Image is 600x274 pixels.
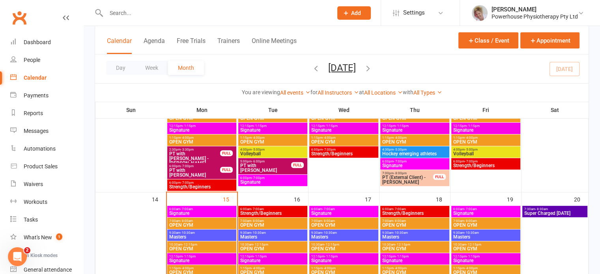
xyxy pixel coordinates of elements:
th: Wed [308,102,379,118]
span: 1:15pm [240,136,306,140]
span: 6:00pm [169,181,235,185]
a: Tasks [10,211,83,229]
span: 6:00am [382,207,448,211]
a: All events [280,89,310,96]
div: 16 [294,192,308,205]
span: - 12:15pm [395,243,410,246]
span: - 10:30am [180,231,195,235]
button: Free Trials [177,37,206,54]
strong: with [403,89,413,95]
button: Trainers [217,37,240,54]
span: 12:15pm [169,255,235,258]
a: Calendar [10,69,83,87]
span: - 7:00am [251,207,264,211]
span: PT with [PERSON_NAME] [169,168,221,177]
a: Reports [10,104,83,122]
span: - 1:15pm [467,124,480,128]
img: thumb_image1590539733.png [472,5,488,21]
span: 12:15pm [311,255,377,258]
span: - 1:15pm [467,255,480,258]
span: - 1:15pm [254,255,267,258]
span: - 1:15pm [183,124,196,128]
span: Volleyball [240,151,306,156]
span: - 7:00pm [181,164,194,168]
span: - 7:00am [180,207,193,211]
div: What's New [24,234,52,240]
span: - 4:00pm [394,267,407,270]
span: 6:00pm [240,176,306,180]
span: - 8:00pm [394,171,407,175]
th: Sat [521,102,589,118]
span: Strength/Beginners [169,185,235,189]
span: Signature [169,258,235,263]
span: - 5:00pm [252,148,265,151]
span: - 10:30am [322,231,337,235]
span: - 10:30am [251,231,266,235]
button: Online Meetings [252,37,297,54]
span: 1:15pm [382,136,448,140]
span: OPEN GYM [240,223,306,227]
span: Signature [453,211,519,216]
span: - 1:15pm [254,124,267,128]
span: PT with [PERSON_NAME] [240,163,292,173]
span: OPEN GYM [382,140,448,144]
span: 2:30pm [169,148,221,151]
span: - 1:15pm [325,124,338,128]
span: Signature [240,128,306,132]
span: - 8:00am [464,219,477,223]
span: 12:15pm [240,124,306,128]
div: 15 [223,192,237,205]
span: Signature [382,258,448,263]
input: Search... [104,7,327,19]
button: Calendar [107,37,132,54]
button: Day [106,61,135,75]
span: Strength/Beginners [453,163,519,168]
button: Appointment [520,32,579,48]
span: Masters [240,235,306,239]
span: - 1:15pm [325,255,338,258]
span: OPEN GYM [453,223,519,227]
div: FULL [433,174,446,180]
a: Dashboard [10,34,83,51]
span: Hockey emerging athletes [382,151,448,156]
span: 12:15pm [382,255,448,258]
span: Signature [240,180,306,185]
span: 9:30am [311,231,377,235]
div: Waivers [24,181,43,187]
span: PT (External Client) - [PERSON_NAME] [382,175,434,185]
span: Signature [382,128,448,132]
span: - 10:30am [464,231,479,235]
div: 17 [365,192,379,205]
button: Week [135,61,168,75]
button: Agenda [144,37,165,54]
span: Masters [311,235,377,239]
span: - 5:00pm [465,148,478,151]
span: Masters [382,235,448,239]
th: Mon [166,102,237,118]
span: OPEN GYM [382,223,448,227]
span: 9:30am [453,231,519,235]
span: - 8:00am [251,219,264,223]
span: 12:15pm [382,124,448,128]
span: - 8:00am [393,219,406,223]
span: - 7:00am [464,207,477,211]
span: 6:00pm [169,164,221,168]
span: - 4:00pm [181,267,194,270]
div: Calendar [24,75,47,81]
span: - 4:00pm [465,136,478,140]
span: 9:30am [169,231,235,235]
span: - 7:00am [393,207,406,211]
span: - 4:00pm [181,136,194,140]
div: Reports [24,110,43,116]
a: What's New1 [10,229,83,246]
span: 10:30am [382,243,448,246]
span: 1:15pm [311,267,377,270]
span: 1:15pm [453,136,519,140]
a: All Locations [364,89,403,96]
span: OPEN GYM [311,140,377,144]
span: - 7:00pm [323,148,336,151]
span: - 8:00am [322,219,335,223]
span: 6:00am [169,207,235,211]
span: - 4:00pm [394,136,407,140]
span: - 8:30am [535,207,548,211]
